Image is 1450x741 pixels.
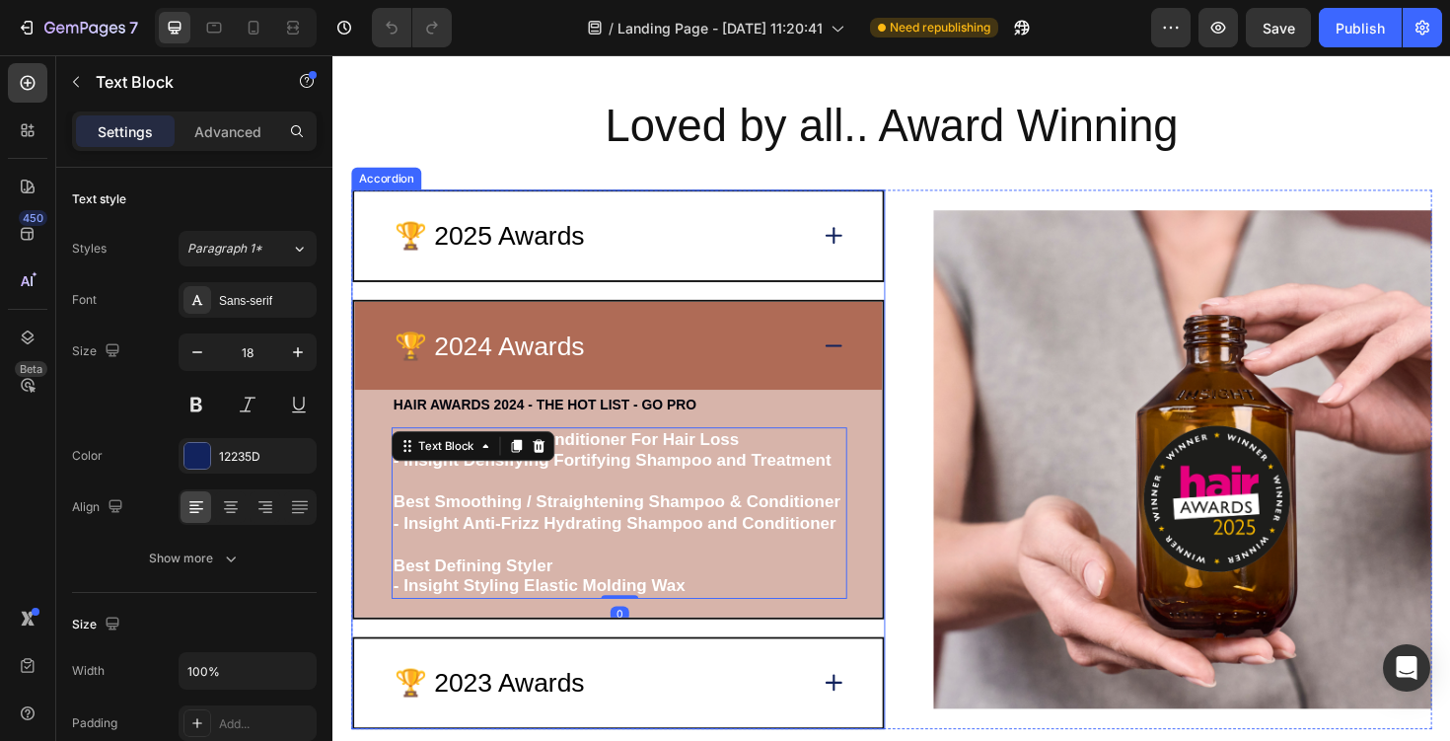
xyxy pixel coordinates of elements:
[1246,8,1311,47] button: Save
[179,231,317,266] button: Paragraph 1*
[187,240,262,258] span: Paragraph 1*
[72,494,127,521] div: Align
[65,175,266,209] p: 🏆 2025 Awards
[219,292,312,310] div: Sans-serif
[64,464,538,483] strong: Best Smoothing / Straightening Shampoo & Conditioner
[65,650,266,681] span: 🏆 2023 Awards
[98,121,153,142] p: Settings
[72,612,124,638] div: Size
[64,363,385,379] strong: HAIR AWARDS 2024 - THE HOT LIST - GO PRO
[1336,18,1385,38] div: Publish
[219,448,312,466] div: 12235D
[129,16,138,39] p: 7
[64,419,528,439] strong: - Insight Densifying Fortifying Shampoo and Treatment
[149,549,241,568] div: Show more
[72,291,97,309] div: Font
[72,714,117,732] div: Padding
[72,240,107,258] div: Styles
[64,398,430,417] strong: Best Shampoo & Conditioner For Hair Loss
[72,447,103,465] div: Color
[72,541,317,576] button: Show more
[1319,8,1402,47] button: Publish
[636,165,1164,693] img: gempages_574662855689766117-2bcbd8c3-b498-4f39-ba1e-39127108842f.png
[15,361,47,377] div: Beta
[890,19,990,37] span: Need republishing
[8,8,147,47] button: 7
[332,55,1450,741] iframe: Design area
[19,210,47,226] div: 450
[87,406,154,423] div: Text Block
[96,70,263,94] p: Text Block
[1383,644,1430,692] div: Open Intercom Messenger
[64,486,533,506] strong: - Insight Anti-Frizz Hydrating Shampoo and Conditioner
[72,662,105,680] div: Width
[219,715,312,733] div: Add...
[24,122,90,140] div: Accordion
[617,18,823,38] span: Landing Page - [DATE] 11:20:41
[72,338,124,365] div: Size
[180,653,316,689] input: Auto
[72,190,126,208] div: Text style
[1263,20,1295,37] span: Save
[20,44,1164,108] h2: Loved by all.. Award Winning
[194,121,261,142] p: Advanced
[609,18,614,38] span: /
[64,531,233,551] strong: Best Defining Styler
[65,291,266,326] p: 🏆 2024 Awards
[64,553,373,572] strong: - Insight Styling Elastic Molding Wax
[294,584,314,600] div: 0
[372,8,452,47] div: Undo/Redo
